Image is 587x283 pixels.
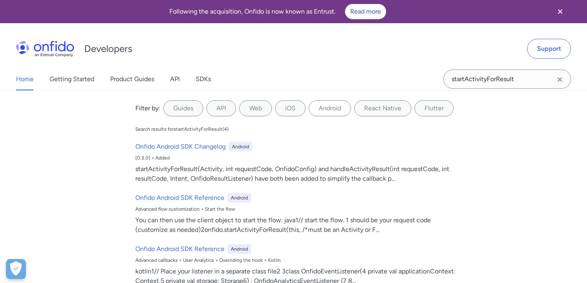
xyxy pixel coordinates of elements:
[135,126,228,132] div: Search results for startActivityForResult ( 4 )
[110,68,154,90] a: Product Guides
[132,139,461,187] a: Onfido Android SDK ChangelogAndroid[0.3.0] > AddedstartActivityForResult(Activity, int requestCod...
[84,42,132,55] h1: Developers
[135,164,458,183] div: startActivityForResult(Activity, int requestCode, OnfidoConfig) and handleActivityResult(int requ...
[135,206,458,212] div: Advanced flow customization > Start the flow
[527,39,571,59] a: Support
[170,68,180,90] a: API
[135,193,224,203] h6: Onfido Android SDK Reference
[135,257,458,263] div: Advanced callbacks > User Analytics > Overriding the hook > Kotlin
[228,244,251,254] div: Android
[6,259,26,279] button: Open Preferences
[545,2,575,22] button: Close banner
[135,215,458,235] div: You can then use the client object to start the flow: java1// start the flow. 1 should be your re...
[132,190,461,238] a: Onfido Android SDK ReferenceAndroidAdvanced flow customization > Start the flowYou can then use t...
[354,100,411,116] label: React Native
[555,75,565,84] svg: Clear search field button
[135,104,160,113] div: Filter by:
[196,68,211,90] a: SDKs
[228,193,251,203] div: Android
[229,142,252,151] div: Android
[275,100,305,116] label: iOS
[135,142,226,151] h6: Onfido Android SDK Changelog
[163,100,203,116] label: Guides
[135,155,458,161] div: [0.3.0] > Added
[16,68,34,90] a: Home
[6,259,26,279] div: Cookie Preferences
[309,100,351,116] label: Android
[206,100,236,116] label: API
[345,4,386,19] a: Read more
[414,100,454,116] label: Flutter
[16,41,74,57] img: Onfido Logo
[135,244,224,254] h6: Onfido Android SDK Reference
[443,70,571,89] input: Onfido search input field
[555,7,565,16] svg: Close banner
[239,100,272,116] label: Web
[50,68,94,90] a: Getting Started
[10,4,545,19] div: Following the acquisition, Onfido is now known as Entrust.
